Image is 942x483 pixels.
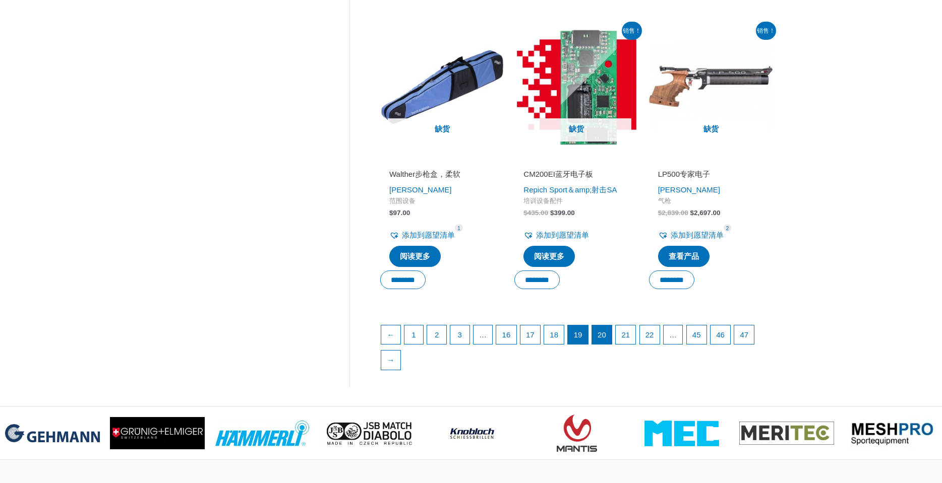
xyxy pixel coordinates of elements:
[523,246,575,267] a: 阅读有关“ CM200EI蓝牙电子板”的更多信息
[658,246,710,267] a: 阅读有关“ LP500专家电子”的更多信息
[692,330,701,339] font: 45
[450,325,469,344] a: 第3页
[380,25,504,149] img: Walther步枪盒
[757,27,775,34] font: 销售！
[502,330,511,339] font: 16
[380,325,773,376] nav: 产品分页
[616,325,635,344] a: 第21页
[623,27,641,34] font: 销售！
[520,325,540,344] a: 第17页
[523,209,527,217] font: $
[724,224,732,232] span: 2
[389,197,416,204] font: 范围设备
[658,228,724,242] a: 添加到愿望清单
[527,209,548,217] font: 435.00
[389,170,460,178] font: Walther步枪盒，柔软
[411,330,416,339] font: 1
[662,209,688,217] font: 2,839.00
[514,25,638,149] img: CM200EI蓝牙电子板
[554,209,574,217] font: 399.00
[526,330,535,339] font: 17
[621,330,630,339] font: 21
[427,325,446,344] a: 第2页
[658,185,720,194] a: [PERSON_NAME]
[479,330,487,339] font: …
[387,330,394,339] font: ←
[381,325,400,344] a: ←
[389,169,495,183] a: Walther步枪盒，柔软
[669,330,677,339] font: …
[389,155,495,167] iframe: Customer reviews powered by Trustpilot
[711,325,730,344] a: 第46页
[435,124,450,133] font: 缺货
[694,209,721,217] font: 2,697.00
[523,155,629,167] iframe: Customer reviews powered by Trustpilot
[387,356,394,364] font: →
[649,25,773,149] img: LP500专家电子
[523,197,563,204] font: 培训设备配件
[598,330,606,339] font: 20
[544,325,564,344] a: 第18页
[389,185,451,194] a: [PERSON_NAME]
[389,246,441,267] a: 阅读有关“ Walther步枪盒，柔软”的更多信息
[514,25,638,149] a: 缺货
[400,252,430,260] font: 阅读更多
[740,330,749,339] font: 47
[568,325,587,344] span: 第19页
[658,197,671,204] font: 气枪
[380,25,504,149] a: 缺货
[671,231,724,239] font: 添加到愿望清单
[534,252,564,260] font: 阅读更多
[574,330,582,339] font: 19
[569,124,584,133] font: 缺货
[649,25,773,149] a: 缺货
[389,228,455,242] a: 添加到愿望清单
[690,209,694,217] font: $
[669,252,699,260] font: 查看产品
[458,330,462,339] font: 3
[393,209,410,217] font: 97.00
[523,185,617,194] a: Repich Sport＆amp;射击SA
[381,351,400,370] a: →
[550,209,554,217] font: $
[523,169,629,183] a: CM200EI蓝牙电子板
[716,330,725,339] font: 46
[658,169,764,183] a: LP500专家电子
[703,124,719,133] font: 缺货
[734,325,754,344] a: 第47页
[435,330,439,339] font: 2
[389,209,393,217] font: $
[550,330,558,339] font: 18
[658,170,710,178] font: LP500专家电子
[687,325,706,344] a: 第45页
[536,231,589,239] font: 添加到愿望清单
[523,228,589,242] a: 添加到愿望清单
[658,155,764,167] iframe: Customer reviews powered by Trustpilot
[404,325,424,344] a: 第1页
[402,231,455,239] font: 添加到愿望清单
[455,224,463,232] span: 1
[658,209,662,217] font: $
[645,330,654,339] font: 22
[640,325,660,344] a: 第22页
[496,325,516,344] a: 第16页
[523,170,593,178] font: CM200EI蓝牙电子板
[592,325,612,344] a: 第20页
